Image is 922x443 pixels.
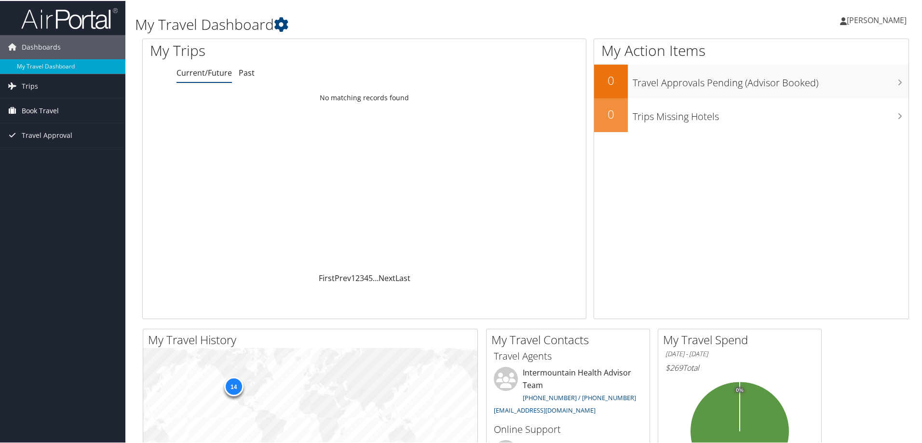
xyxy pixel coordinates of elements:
span: … [373,272,379,282]
span: $269 [665,362,683,372]
h2: My Travel History [148,331,477,347]
h2: My Travel Contacts [491,331,650,347]
td: No matching records found [143,88,586,106]
a: 1 [351,272,355,282]
a: Prev [335,272,351,282]
a: 0Trips Missing Hotels [594,97,908,131]
h3: Online Support [494,422,642,435]
h6: [DATE] - [DATE] [665,349,814,358]
span: Travel Approval [22,122,72,147]
h2: 0 [594,105,628,121]
h3: Travel Approvals Pending (Advisor Booked) [633,70,908,89]
img: airportal-logo.png [21,6,118,29]
a: Past [239,67,255,77]
a: 4 [364,272,368,282]
h3: Travel Agents [494,349,642,362]
div: 14 [224,376,243,395]
span: Book Travel [22,98,59,122]
h1: My Trips [150,40,394,60]
a: 2 [355,272,360,282]
a: [PERSON_NAME] [840,5,916,34]
a: 5 [368,272,373,282]
tspan: 0% [736,387,744,392]
a: Current/Future [176,67,232,77]
h6: Total [665,362,814,372]
a: Next [379,272,395,282]
a: [EMAIL_ADDRESS][DOMAIN_NAME] [494,405,596,414]
li: Intermountain Health Advisor Team [489,366,647,417]
a: [PHONE_NUMBER] / [PHONE_NUMBER] [523,392,636,401]
h2: My Travel Spend [663,331,821,347]
h1: My Travel Dashboard [135,13,656,34]
a: Last [395,272,410,282]
a: 0Travel Approvals Pending (Advisor Booked) [594,64,908,97]
h1: My Action Items [594,40,908,60]
span: [PERSON_NAME] [847,14,907,25]
span: Dashboards [22,34,61,58]
span: Trips [22,73,38,97]
h2: 0 [594,71,628,88]
a: 3 [360,272,364,282]
a: First [319,272,335,282]
h3: Trips Missing Hotels [633,104,908,122]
